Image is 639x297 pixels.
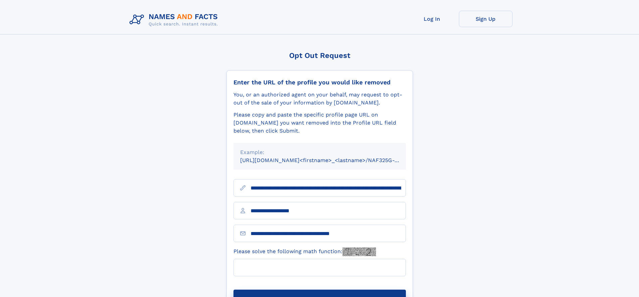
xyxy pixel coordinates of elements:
[459,11,513,27] a: Sign Up
[240,148,399,156] div: Example:
[226,51,413,60] div: Opt Out Request
[240,157,419,163] small: [URL][DOMAIN_NAME]<firstname>_<lastname>/NAF325G-xxxxxxxx
[127,11,223,29] img: Logo Names and Facts
[405,11,459,27] a: Log In
[233,79,406,86] div: Enter the URL of the profile you would like removed
[233,111,406,135] div: Please copy and paste the specific profile page URL on [DOMAIN_NAME] you want removed into the Pr...
[233,91,406,107] div: You, or an authorized agent on your behalf, may request to opt-out of the sale of your informatio...
[233,247,376,256] label: Please solve the following math function:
